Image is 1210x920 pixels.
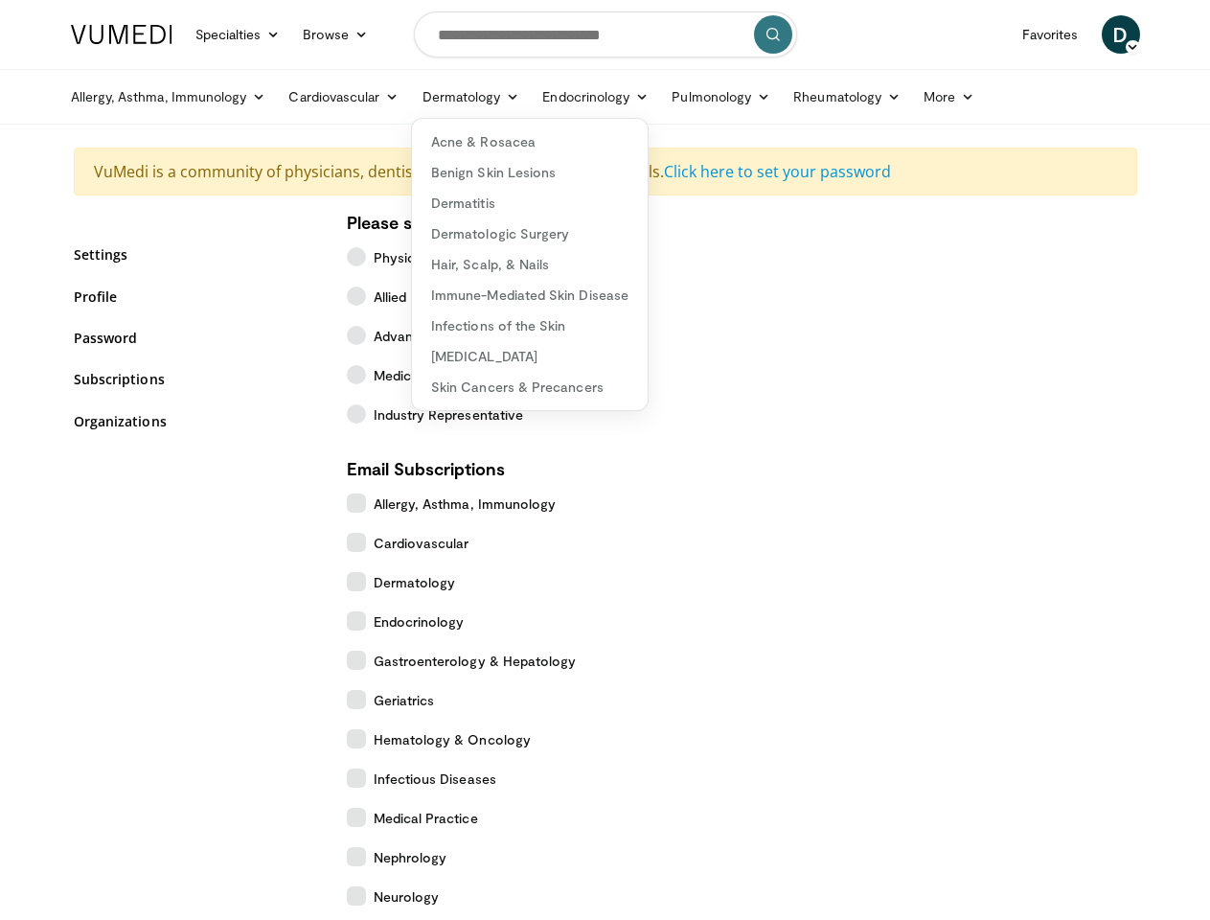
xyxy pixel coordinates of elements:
a: Pulmonology [660,78,782,116]
span: Geriatrics [374,690,435,710]
a: Hair, Scalp, & Nails [412,249,648,280]
input: Search topics, interventions [414,11,797,57]
span: Gastroenterology & Hepatology [374,651,577,671]
a: [MEDICAL_DATA] [412,341,648,372]
div: VuMedi is a community of physicians, dentists, and other clinical professionals. [74,148,1137,195]
a: More [912,78,986,116]
span: Medical Practice [374,808,478,828]
span: Nephrology [374,847,447,867]
img: VuMedi Logo [71,25,172,44]
a: Subscriptions [74,369,318,389]
a: Allergy, Asthma, Immunology [59,78,278,116]
span: Medical Student [374,365,475,385]
a: Password [74,328,318,348]
span: Physician [374,247,434,267]
span: Cardiovascular [374,533,469,553]
span: Neurology [374,886,440,907]
a: Browse [291,15,379,54]
span: Allergy, Asthma, Immunology [374,494,557,514]
a: Profile [74,287,318,307]
strong: Email Subscriptions [347,458,505,479]
span: Hematology & Oncology [374,729,531,749]
span: Industry Representative [374,404,524,425]
a: Immune-Mediated Skin Disease [412,280,648,310]
a: Cardiovascular [277,78,410,116]
span: Dermatology [374,572,456,592]
a: Click here to set your password [664,161,891,182]
span: Advanced Practice Provider (APP) [374,326,586,346]
span: Endocrinology [374,611,465,632]
a: Acne & Rosacea [412,126,648,157]
a: Benign Skin Lesions [412,157,648,188]
a: Endocrinology [531,78,660,116]
span: Infectious Diseases [374,769,496,789]
a: Skin Cancers & Precancers [412,372,648,402]
a: Rheumatology [782,78,912,116]
a: Dermatologic Surgery [412,218,648,249]
a: Favorites [1011,15,1090,54]
a: Organizations [74,411,318,431]
a: Dermatology [411,78,532,116]
strong: Please select your position [347,212,562,233]
a: Dermatitis [412,188,648,218]
a: Infections of the Skin [412,310,648,341]
a: D [1102,15,1140,54]
span: Allied Health Professional [374,287,534,307]
a: Specialties [184,15,292,54]
a: Settings [74,244,318,264]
